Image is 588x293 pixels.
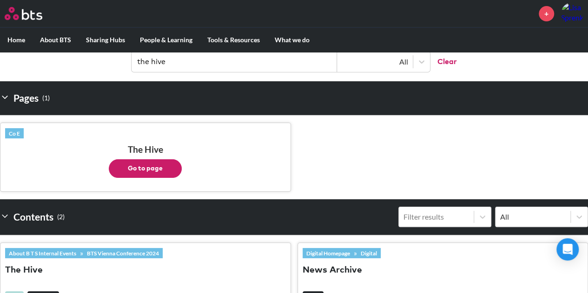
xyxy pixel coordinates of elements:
[5,7,42,20] img: BTS Logo
[79,28,132,52] label: Sharing Hubs
[561,2,583,25] a: Profile
[357,248,381,258] a: Digital
[303,248,381,258] div: »
[132,52,337,72] input: Find contents, pages and demos...
[83,248,163,258] a: BTS Vienna Conference 2024
[561,2,583,25] img: Lisa Sprenkle
[200,28,267,52] label: Tools & Resources
[132,28,200,52] label: People & Learning
[42,92,50,104] small: ( 1 )
[109,159,182,178] button: Go to page
[5,248,80,258] a: About B T S Internal Events
[5,144,286,178] h3: The Hive
[500,212,566,222] div: All
[5,248,163,258] div: »
[403,212,469,222] div: Filter results
[5,7,59,20] a: Go home
[5,128,24,138] a: Co E
[303,264,362,277] button: News Archive
[267,28,317,52] label: What we do
[33,28,79,52] label: About BTS
[303,248,354,258] a: Digital Homepage
[5,264,43,277] button: The Hive
[57,211,65,223] small: ( 2 )
[430,52,457,72] button: Clear
[556,238,579,260] div: Open Intercom Messenger
[342,57,408,67] div: All
[539,6,554,21] a: +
